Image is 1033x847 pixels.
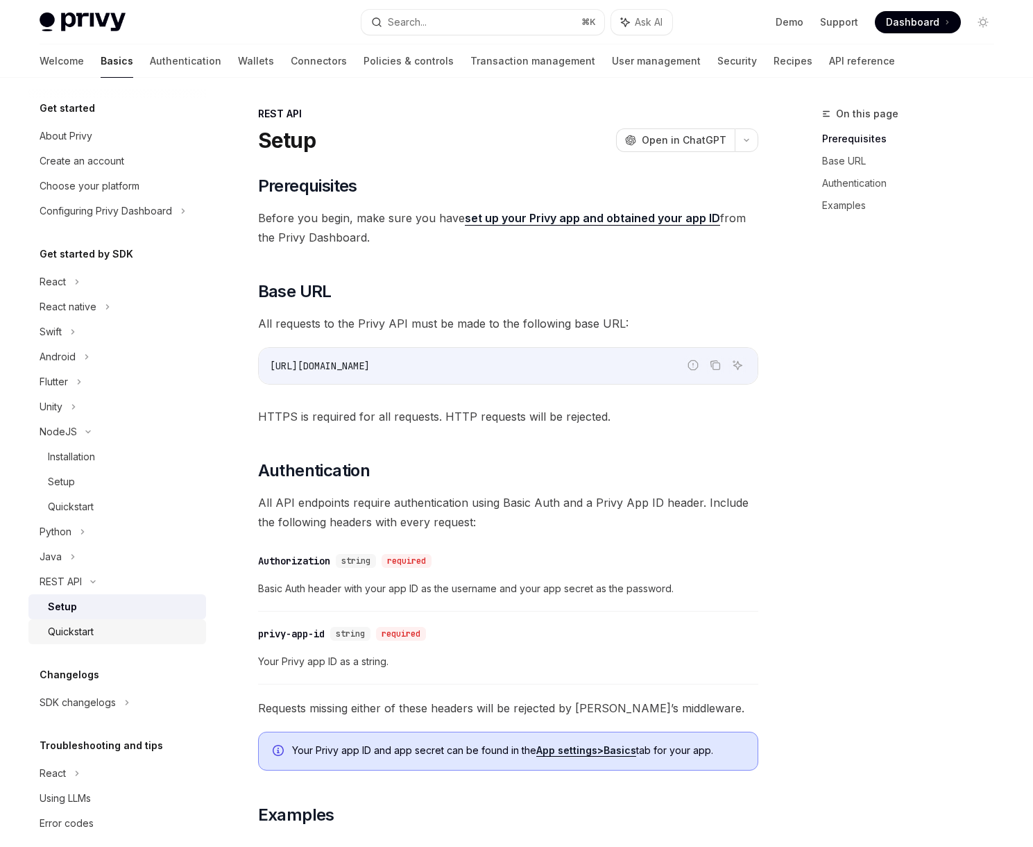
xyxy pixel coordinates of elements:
[536,744,597,756] strong: App settings
[40,178,139,194] div: Choose your platform
[364,44,454,78] a: Policies & controls
[774,44,812,78] a: Recipes
[40,815,94,832] div: Error codes
[822,128,1005,150] a: Prerequisites
[258,175,357,197] span: Prerequisites
[336,628,365,639] span: string
[258,128,316,153] h1: Setup
[611,10,672,35] button: Ask AI
[28,494,206,519] a: Quickstart
[604,744,636,756] strong: Basics
[292,744,744,757] span: Your Privy app ID and app secret can be found in the tab for your app.
[376,627,426,641] div: required
[361,10,604,35] button: Search...⌘K
[40,737,163,754] h5: Troubleshooting and tips
[40,790,91,807] div: Using LLMs
[28,469,206,494] a: Setup
[875,11,961,33] a: Dashboard
[465,211,720,226] a: set up your Privy app and obtained your app ID
[40,44,84,78] a: Welcome
[836,106,898,122] span: On this page
[28,444,206,469] a: Installation
[258,627,325,641] div: privy-app-id
[28,594,206,619] a: Setup
[635,15,663,29] span: Ask AI
[48,598,77,615] div: Setup
[273,745,287,759] svg: Info
[40,246,133,262] h5: Get started by SDK
[40,694,116,711] div: SDK changelogs
[28,619,206,644] a: Quickstart
[28,786,206,811] a: Using LLMs
[238,44,274,78] a: Wallets
[258,698,758,718] span: Requests missing either of these headers will be rejected by [PERSON_NAME]’s middleware.
[258,208,758,247] span: Before you begin, make sure you have from the Privy Dashboard.
[28,811,206,836] a: Error codes
[258,804,334,826] span: Examples
[40,128,92,144] div: About Privy
[40,666,99,683] h5: Changelogs
[40,203,172,219] div: Configuring Privy Dashboard
[382,554,432,568] div: required
[822,194,1005,217] a: Examples
[150,44,221,78] a: Authentication
[291,44,347,78] a: Connectors
[48,623,94,640] div: Quickstart
[28,174,206,199] a: Choose your platform
[470,44,595,78] a: Transaction management
[776,15,803,29] a: Demo
[822,172,1005,194] a: Authentication
[40,349,76,365] div: Android
[40,423,77,440] div: NodeJS
[258,580,758,597] span: Basic Auth header with your app ID as the username and your app secret as the password.
[48,473,75,490] div: Setup
[258,280,332,303] span: Base URL
[536,744,636,757] a: App settings>Basics
[728,356,746,374] button: Ask AI
[258,314,758,333] span: All requests to the Privy API must be made to the following base URL:
[40,12,126,32] img: light logo
[101,44,133,78] a: Basics
[258,107,758,121] div: REST API
[40,274,66,290] div: React
[40,153,124,169] div: Create an account
[822,150,1005,172] a: Base URL
[40,523,71,540] div: Python
[972,11,994,33] button: Toggle dark mode
[258,407,758,426] span: HTTPS is required for all requests. HTTP requests will be rejected.
[40,765,66,782] div: React
[820,15,858,29] a: Support
[258,653,758,670] span: Your Privy app ID as a string.
[684,356,702,374] button: Report incorrect code
[886,15,939,29] span: Dashboard
[48,498,94,515] div: Quickstart
[258,554,330,568] div: Authorization
[40,573,82,590] div: REST API
[40,100,95,117] h5: Get started
[258,460,370,482] span: Authentication
[717,44,757,78] a: Security
[40,548,62,565] div: Java
[706,356,724,374] button: Copy the contents from the code block
[40,324,62,340] div: Swift
[270,360,370,372] span: [URL][DOMAIN_NAME]
[341,555,370,567] span: string
[642,133,726,147] span: Open in ChatGPT
[48,448,95,465] div: Installation
[616,128,735,152] button: Open in ChatGPT
[28,124,206,149] a: About Privy
[40,299,96,315] div: React native
[829,44,895,78] a: API reference
[258,493,758,532] span: All API endpoints require authentication using Basic Auth and a Privy App ID header. Include the ...
[612,44,701,78] a: User management
[388,14,427,31] div: Search...
[40,374,68,390] div: Flutter
[581,17,596,28] span: ⌘ K
[40,399,62,415] div: Unity
[28,149,206,174] a: Create an account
